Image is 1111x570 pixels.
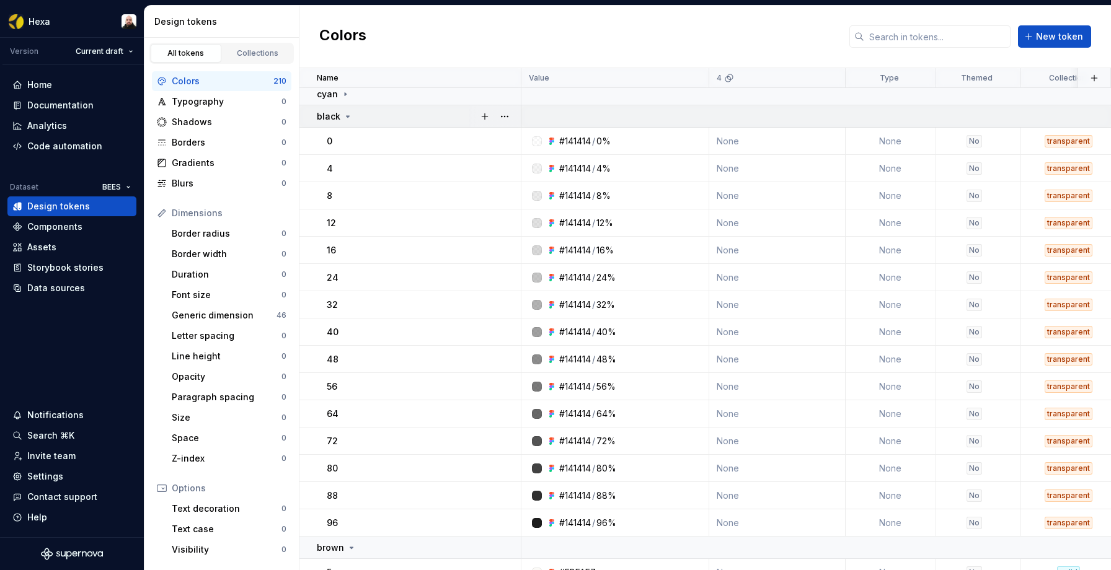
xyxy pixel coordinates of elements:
[967,517,982,529] div: No
[592,462,595,475] div: /
[7,446,136,466] a: Invite team
[7,116,136,136] a: Analytics
[327,489,338,502] p: 88
[281,290,286,300] div: 0
[167,367,291,387] a: Opacity0
[102,182,121,192] span: BEES
[172,75,273,87] div: Colors
[596,353,616,366] div: 48%
[172,248,281,260] div: Border width
[172,432,281,444] div: Space
[967,162,982,175] div: No
[27,409,84,421] div: Notifications
[559,299,591,311] div: #141414
[9,14,24,29] img: a56d5fbf-f8ab-4a39-9705-6fc7187585ab.png
[967,271,982,284] div: No
[592,190,595,202] div: /
[27,99,94,112] div: Documentation
[167,326,291,346] a: Letter spacing0
[27,200,90,213] div: Design tokens
[27,511,47,524] div: Help
[559,326,591,338] div: #141414
[559,135,591,147] div: #141414
[967,462,982,475] div: No
[281,270,286,279] div: 0
[281,117,286,127] div: 0
[152,153,291,173] a: Gradients0
[327,299,338,311] p: 32
[1045,408,1092,420] div: transparent
[7,487,136,507] button: Contact support
[596,408,616,420] div: 64%
[1045,462,1092,475] div: transparent
[2,8,141,35] button: HexaRafael Fernandes
[152,112,291,132] a: Shadows0
[27,241,56,253] div: Assets
[97,178,136,196] button: BEES
[327,517,338,529] p: 96
[967,353,982,366] div: No
[709,482,846,509] td: None
[7,75,136,95] a: Home
[7,426,136,445] button: Search ⌘K
[592,489,595,502] div: /
[559,462,591,475] div: #141414
[596,135,611,147] div: 0%
[864,25,1011,48] input: Search in tokens...
[227,48,289,58] div: Collections
[846,482,936,509] td: None
[7,467,136,486] a: Settings
[7,278,136,298] a: Data sources
[327,380,337,393] p: 56
[559,271,591,284] div: #141414
[592,244,595,256] div: /
[592,517,595,529] div: /
[7,217,136,237] a: Components
[967,299,982,311] div: No
[172,309,277,322] div: Generic dimension
[281,351,286,361] div: 0
[967,135,982,147] div: No
[1045,380,1092,393] div: transparent
[167,285,291,305] a: Font size0
[152,92,291,112] a: Typography0
[846,209,936,237] td: None
[281,249,286,259] div: 0
[167,428,291,448] a: Space0
[709,291,846,318] td: None
[281,433,286,443] div: 0
[1045,162,1092,175] div: transparent
[167,244,291,264] a: Border width0
[172,177,281,190] div: Blurs
[167,499,291,519] a: Text decoration0
[172,268,281,281] div: Duration
[167,346,291,366] a: Line height0
[172,330,281,342] div: Letter spacing
[7,405,136,425] button: Notifications
[7,95,136,115] a: Documentation
[172,207,286,219] div: Dimensions
[281,97,286,107] div: 0
[1045,299,1092,311] div: transparent
[317,73,339,83] p: Name
[167,519,291,539] a: Text case0
[846,237,936,264] td: None
[846,455,936,482] td: None
[846,509,936,537] td: None
[327,462,338,475] p: 80
[880,73,899,83] p: Type
[167,408,291,427] a: Size0
[172,391,281,403] div: Paragraph spacing
[596,462,616,475] div: 80%
[7,507,136,527] button: Help
[1045,244,1092,256] div: transparent
[592,135,595,147] div: /
[10,182,38,192] div: Dataset
[717,73,722,83] p: 4
[27,282,85,294] div: Data sources
[1045,489,1092,502] div: transparent
[27,221,82,233] div: Components
[1036,30,1083,43] span: New token
[27,79,52,91] div: Home
[281,504,286,514] div: 0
